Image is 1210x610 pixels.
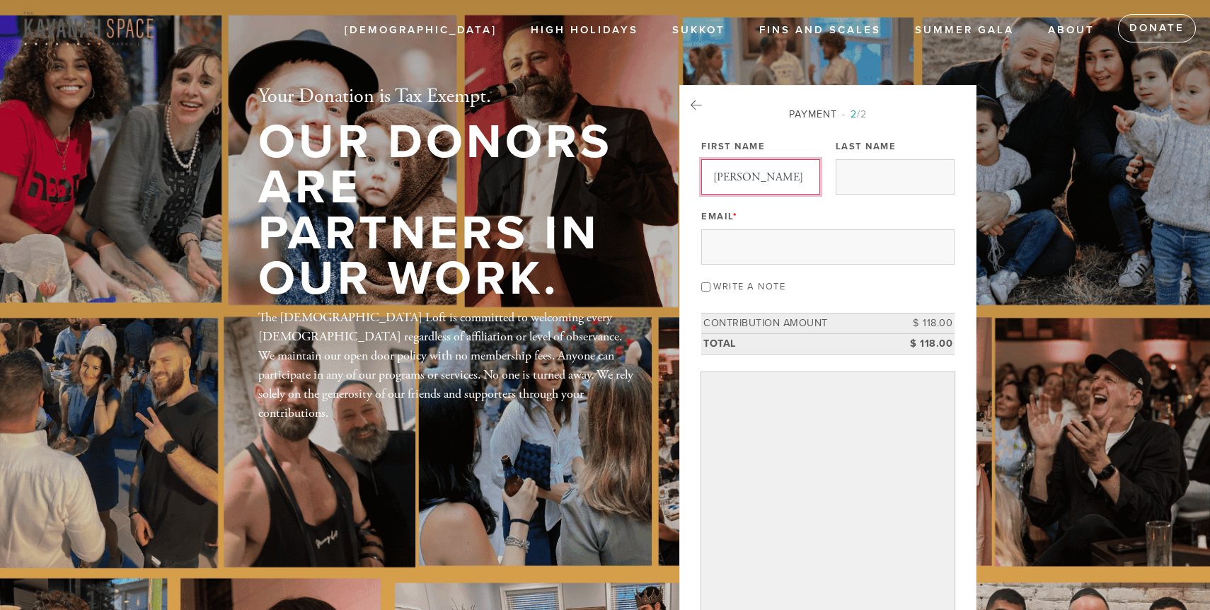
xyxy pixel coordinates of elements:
[21,9,156,47] img: KavanahSpace%28Red-sand%29%20%281%29.png
[334,17,507,44] a: [DEMOGRAPHIC_DATA]
[891,333,955,354] td: $ 118.00
[701,140,765,153] label: First Name
[1118,14,1196,42] a: Donate
[836,140,897,153] label: Last Name
[258,85,633,109] h2: Your Donation is Tax Exempt.
[258,308,633,422] div: The [DEMOGRAPHIC_DATA] Loft is committed to welcoming every [DEMOGRAPHIC_DATA] regardless of affi...
[733,211,738,222] span: This field is required.
[851,108,857,120] span: 2
[713,281,785,292] label: Write a note
[891,313,955,334] td: $ 118.00
[701,107,955,122] div: Payment
[842,108,867,120] span: /2
[258,120,633,302] h1: Our Donors are Partners in Our Work.
[662,17,736,44] a: Sukkot
[904,17,1025,44] a: Summer Gala
[701,333,891,354] td: Total
[701,313,891,334] td: Contribution Amount
[701,210,737,223] label: Email
[749,17,892,44] a: Fins and Scales
[1037,17,1105,44] a: ABOUT
[520,17,649,44] a: High Holidays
